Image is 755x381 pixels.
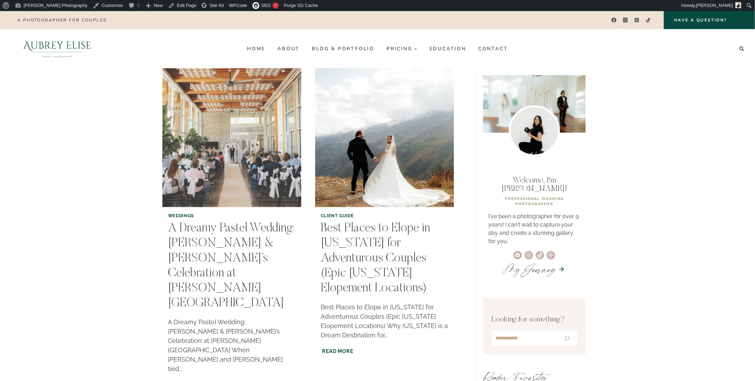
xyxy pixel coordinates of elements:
p: I've been a photographer for over 9 years! I can't wait to capture your day and create a stunning... [488,212,580,246]
a: TikTok [643,15,654,25]
a: Have a Question? [664,11,755,29]
span: Site Kit [210,3,224,8]
a: Read More [321,347,355,355]
a: Instagram [621,15,631,25]
a: A Dreamy Pastel Wedding: [PERSON_NAME] & [PERSON_NAME]’s Celebration at [PERSON_NAME][GEOGRAPHIC_... [168,222,295,310]
button: Child menu of Pricing [381,43,424,54]
a: Client Guide [321,213,354,218]
a: MyJourney [504,259,556,279]
a: Contact [472,43,514,54]
span: [PERSON_NAME] [696,3,733,8]
img: Best Places to Elope in Utah for Adventurous Couples (Epic Utah Elopement Locations) [315,68,454,207]
em: Journey [521,259,556,279]
div: ! [273,2,279,9]
a: Education [423,43,472,54]
button: View Search Form [737,44,747,54]
a: A Dreamy Pastel Wedding: Anna & Aaron’s Celebration at Weber Basin Water Conservancy Learning Garden [162,68,301,207]
p: Welcome, I'm [PERSON_NAME]! [488,176,580,193]
p: Best Places to Elope in [US_STATE] for Adventurous Couples (Epic [US_STATE] Elopement Locations) ... [321,302,448,340]
p: professional WEDDING PHOTOGRAPHER [488,196,580,207]
a: About [272,43,306,54]
a: Pinterest [632,15,642,25]
a: Facebook [609,15,619,25]
p: Looking for something? [491,314,577,326]
button: Search [558,332,576,345]
a: Blog & Portfolio [306,43,381,54]
span: SEO [261,3,271,8]
a: Weddings [168,213,194,218]
nav: Primary [241,43,514,54]
img: A Dreamy Pastel Wedding: Anna & Aaron’s Celebration at Weber Basin Water Conservancy Learning Garden [161,67,303,209]
a: Best Places to Elope in [US_STATE] for Adventurous Couples (Epic [US_STATE] Elopement Locations) [321,222,430,295]
img: Aubrey Elise Photography [8,29,106,68]
p: A photographer for couples [17,18,106,23]
p: A Dreamy Pastel Wedding: [PERSON_NAME] & [PERSON_NAME]’s Celebration at [PERSON_NAME][GEOGRAPHIC_... [168,317,296,373]
a: Home [241,43,272,54]
img: Utah wedding photographer Aubrey Williams [509,105,560,157]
